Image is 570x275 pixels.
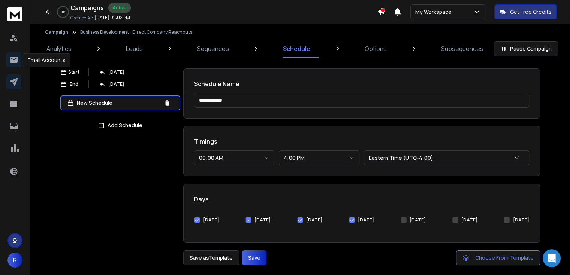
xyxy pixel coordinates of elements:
label: [DATE] [358,217,374,223]
a: Options [360,40,391,58]
span: Choose From Template [475,254,534,262]
p: [DATE] 02:02 PM [94,15,130,21]
p: Start [68,69,79,75]
button: Campaign [45,29,68,35]
label: [DATE] [410,217,426,223]
button: Choose From Template [456,250,540,265]
button: R [7,253,22,268]
img: logo [7,7,22,21]
a: Schedule [278,40,315,58]
p: [DATE] [108,69,124,75]
p: [DATE] [108,81,124,87]
p: Eastern Time (UTC-4:00) [369,154,436,162]
button: Save [242,250,266,265]
div: Open Intercom Messenger [543,249,561,267]
p: End [70,81,78,87]
h1: Campaigns [70,3,104,12]
a: Subsequences [437,40,488,58]
p: Subsequences [441,44,483,53]
button: 09:00 AM [194,150,275,165]
p: Created At: [70,15,93,21]
p: Get Free Credits [510,8,552,16]
h1: Timings [194,137,529,146]
button: Pause Campaign [494,41,558,56]
h1: Days [194,195,529,204]
button: Save asTemplate [183,250,239,265]
label: [DATE] [306,217,322,223]
p: Leads [126,44,143,53]
button: 4:00 PM [279,150,359,165]
h1: Schedule Name [194,79,529,88]
label: [DATE] [254,217,271,223]
p: Options [365,44,387,53]
p: Schedule [283,44,310,53]
a: Leads [121,40,147,58]
div: Email Accounts [23,53,70,67]
div: Active [108,3,131,13]
p: Sequences [197,44,229,53]
p: New Schedule [77,99,161,107]
p: 0 % [61,10,65,14]
label: [DATE] [203,217,219,223]
p: Business Development - Direct Company Reachouts [80,29,192,35]
label: [DATE] [513,217,529,223]
label: [DATE] [461,217,477,223]
button: Add Schedule [60,118,180,133]
p: Analytics [46,44,72,53]
a: Analytics [42,40,76,58]
button: Get Free Credits [494,4,557,19]
p: My Workspace [415,8,455,16]
a: Sequences [193,40,233,58]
